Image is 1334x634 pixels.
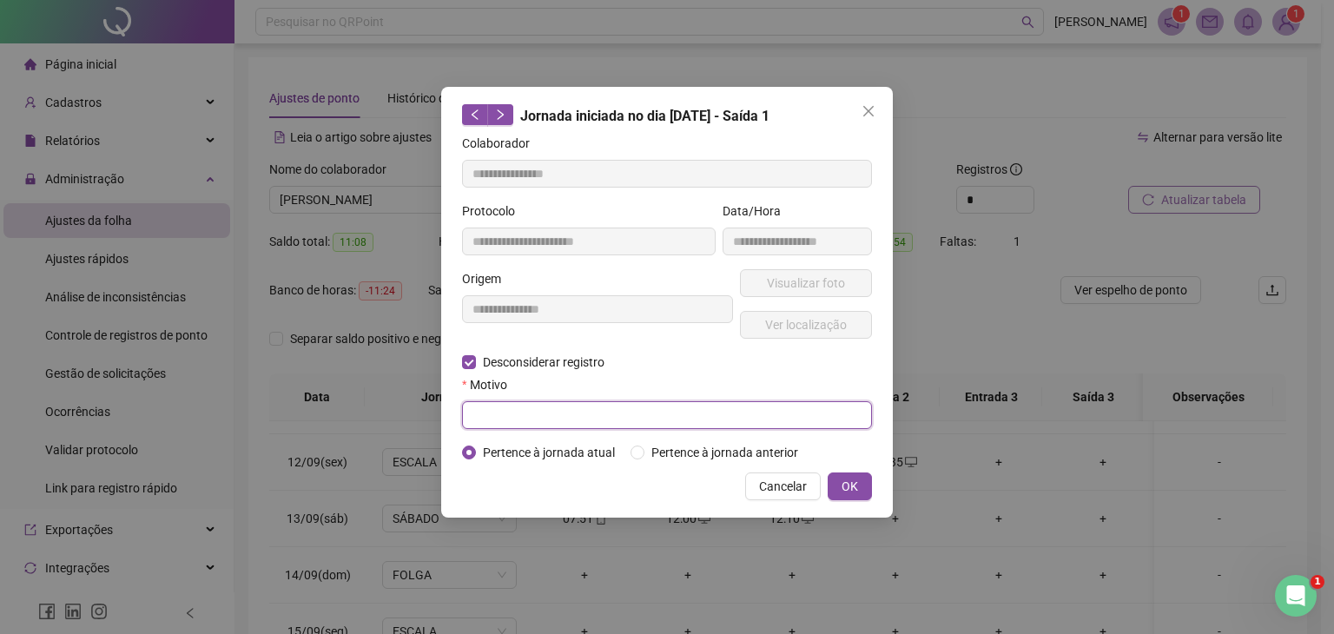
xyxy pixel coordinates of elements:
[644,443,805,462] span: Pertence à jornada anterior
[723,201,792,221] label: Data/Hora
[1275,575,1317,617] iframe: Intercom live chat
[462,269,512,288] label: Origem
[494,109,506,121] span: right
[862,104,875,118] span: close
[469,109,481,121] span: left
[462,375,518,394] label: Motivo
[462,104,872,127] div: Jornada iniciada no dia [DATE] - Saída 1
[476,443,622,462] span: Pertence à jornada atual
[759,477,807,496] span: Cancelar
[745,472,821,500] button: Cancelar
[462,104,488,125] button: left
[462,201,526,221] label: Protocolo
[855,97,882,125] button: Close
[487,104,513,125] button: right
[476,353,611,372] span: Desconsiderar registro
[1311,575,1324,589] span: 1
[740,311,872,339] button: Ver localização
[828,472,872,500] button: OK
[842,477,858,496] span: OK
[462,134,541,153] label: Colaborador
[740,269,872,297] button: Visualizar foto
